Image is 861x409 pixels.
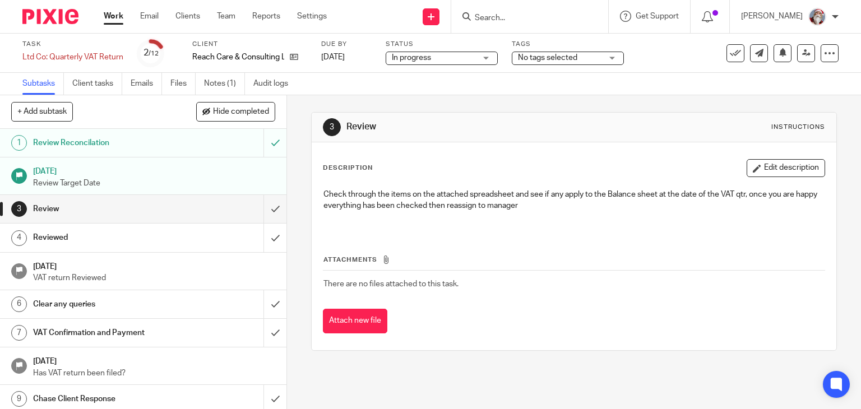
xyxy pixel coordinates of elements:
[11,325,27,341] div: 7
[512,40,624,49] label: Tags
[149,50,159,57] small: /12
[192,40,307,49] label: Client
[392,54,431,62] span: In progress
[11,296,27,312] div: 6
[33,201,179,217] h1: Review
[170,73,196,95] a: Files
[321,40,372,49] label: Due by
[33,178,275,189] p: Review Target Date
[11,135,27,151] div: 1
[323,189,825,212] p: Check through the items on the attached spreadsheet and see if any apply to the Balance sheet at ...
[33,134,179,151] h1: Review Reconcilation
[33,368,275,379] p: Has VAT return been filed?
[72,73,122,95] a: Client tasks
[33,163,275,177] h1: [DATE]
[131,73,162,95] a: Emails
[33,324,179,341] h1: VAT Confirmation and Payment
[140,11,159,22] a: Email
[33,272,275,283] p: VAT return Reviewed
[175,11,200,22] a: Clients
[33,391,179,407] h1: Chase Client Response
[33,353,275,367] h1: [DATE]
[213,108,269,117] span: Hide completed
[11,230,27,246] div: 4
[518,54,577,62] span: No tags selected
[323,280,459,288] span: There are no files attached to this task.
[474,13,575,24] input: Search
[636,12,679,20] span: Get Support
[33,258,275,272] h1: [DATE]
[217,11,235,22] a: Team
[386,40,498,49] label: Status
[22,73,64,95] a: Subtasks
[22,9,78,24] img: Pixie
[346,121,598,133] h1: Review
[204,73,245,95] a: Notes (1)
[11,391,27,407] div: 9
[321,53,345,61] span: [DATE]
[11,201,27,217] div: 3
[323,118,341,136] div: 3
[196,102,275,121] button: Hide completed
[104,11,123,22] a: Work
[252,11,280,22] a: Reports
[741,11,803,22] p: [PERSON_NAME]
[22,40,123,49] label: Task
[22,52,123,63] div: Ltd Co: Quarterly VAT Return
[143,47,159,59] div: 2
[323,309,387,334] button: Attach new file
[33,229,179,246] h1: Reviewed
[323,164,373,173] p: Description
[11,102,73,121] button: + Add subtask
[33,296,179,313] h1: Clear any queries
[297,11,327,22] a: Settings
[323,257,377,263] span: Attachments
[253,73,297,95] a: Audit logs
[808,8,826,26] img: Karen%20Pic.png
[747,159,825,177] button: Edit description
[192,52,284,63] p: Reach Care & Consulting Ltd
[771,123,825,132] div: Instructions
